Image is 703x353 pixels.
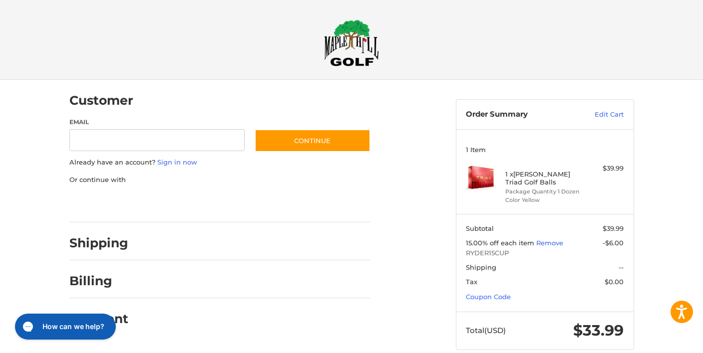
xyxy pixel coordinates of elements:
span: $39.99 [603,224,624,232]
a: Coupon Code [466,293,511,301]
span: 15.00% off each item [466,239,536,247]
div: $39.99 [584,164,624,174]
img: Maple Hill Golf [324,19,379,66]
label: Email [69,118,245,127]
li: Package Quantity 1 Dozen [505,187,582,196]
p: Or continue with [69,175,370,185]
iframe: Gorgias live chat messenger [10,310,119,343]
span: Tax [466,278,477,286]
a: Sign in now [157,158,197,166]
iframe: PayPal-paylater [151,194,226,212]
p: Already have an account? [69,158,370,168]
span: -$6.00 [603,239,624,247]
span: Shipping [466,263,496,271]
h2: Billing [69,273,128,289]
a: Edit Cart [573,110,624,120]
h3: 1 Item [466,146,624,154]
a: Remove [536,239,563,247]
h2: Shipping [69,235,128,251]
h2: Customer [69,93,133,108]
li: Color Yellow [505,196,582,204]
h3: Order Summary [466,110,573,120]
button: Continue [255,129,370,152]
iframe: PayPal-venmo [235,194,310,212]
span: $0.00 [605,278,624,286]
iframe: PayPal-paypal [66,194,141,212]
h4: 1 x [PERSON_NAME] Triad Golf Balls [505,170,582,186]
span: RYDER15CUP [466,248,624,258]
span: -- [619,263,624,271]
span: Subtotal [466,224,494,232]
